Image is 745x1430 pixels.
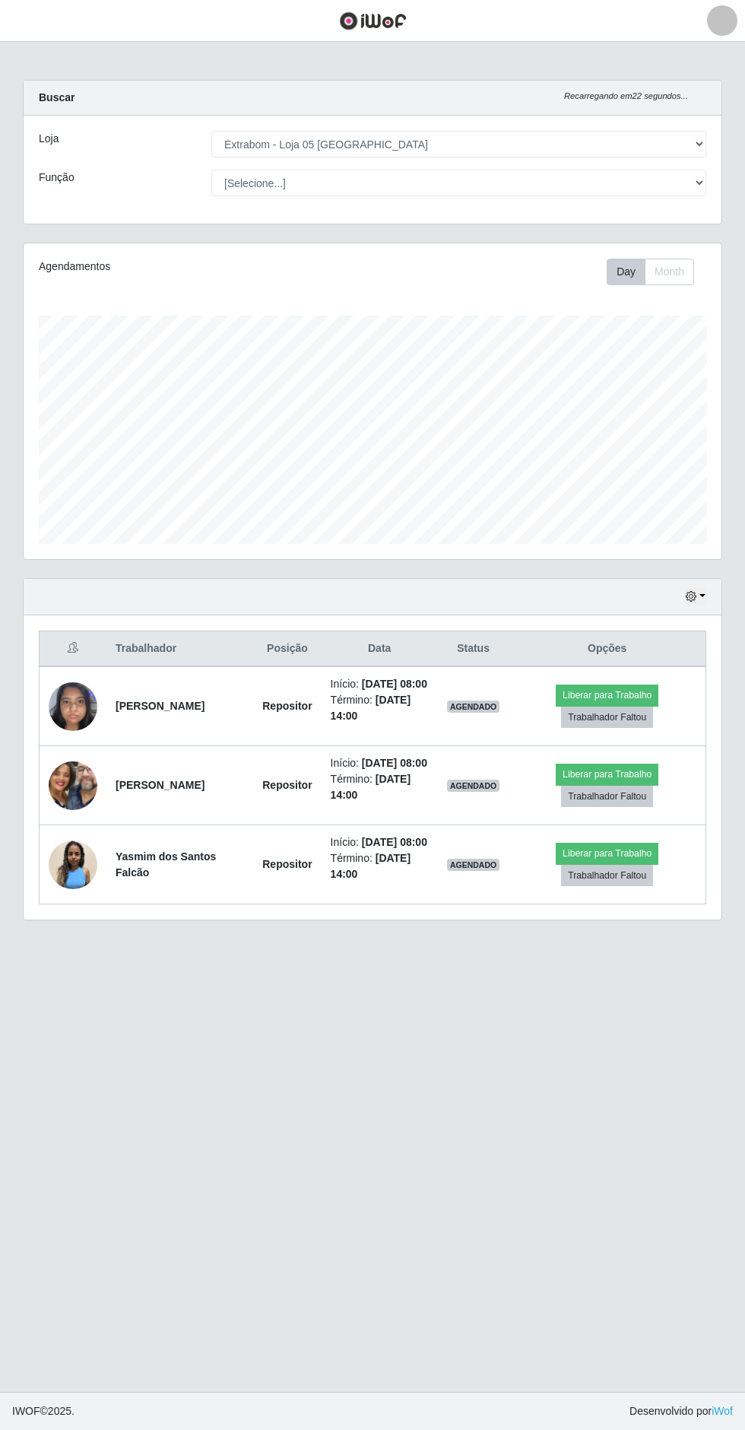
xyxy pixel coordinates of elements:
[49,674,97,739] img: 1748212223839.jpeg
[253,631,321,667] th: Posição
[607,259,645,285] button: Day
[39,91,74,103] strong: Buscar
[262,779,312,791] strong: Repositor
[39,259,303,275] div: Agendamentos
[438,631,509,667] th: Status
[556,685,658,706] button: Liberar para Trabalho
[712,1405,733,1417] a: iWof
[362,757,427,769] time: [DATE] 08:00
[607,259,706,285] div: Toolbar with button groups
[362,678,427,690] time: [DATE] 08:00
[49,840,97,888] img: 1751205248263.jpeg
[116,850,216,879] strong: Yasmim dos Santos Falcão
[362,836,427,848] time: [DATE] 08:00
[116,779,204,791] strong: [PERSON_NAME]
[12,1403,74,1419] span: © 2025 .
[339,11,407,30] img: CoreUI Logo
[39,170,74,186] label: Função
[447,780,500,792] span: AGENDADO
[322,631,438,667] th: Data
[564,91,688,100] i: Recarregando em 22 segundos...
[331,834,429,850] li: Início:
[561,707,653,728] button: Trabalhador Faltou
[645,259,694,285] button: Month
[561,786,653,807] button: Trabalhador Faltou
[262,700,312,712] strong: Repositor
[447,701,500,713] span: AGENDADO
[49,731,97,839] img: 1748716470953.jpeg
[331,755,429,771] li: Início:
[556,764,658,785] button: Liberar para Trabalho
[331,692,429,724] li: Término:
[561,865,653,886] button: Trabalhador Faltou
[12,1405,40,1417] span: IWOF
[331,676,429,692] li: Início:
[331,850,429,882] li: Término:
[629,1403,733,1419] span: Desenvolvido por
[447,859,500,871] span: AGENDADO
[556,843,658,864] button: Liberar para Trabalho
[262,858,312,870] strong: Repositor
[509,631,705,667] th: Opções
[607,259,694,285] div: First group
[106,631,253,667] th: Trabalhador
[331,771,429,803] li: Término:
[39,131,59,147] label: Loja
[116,700,204,712] strong: [PERSON_NAME]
